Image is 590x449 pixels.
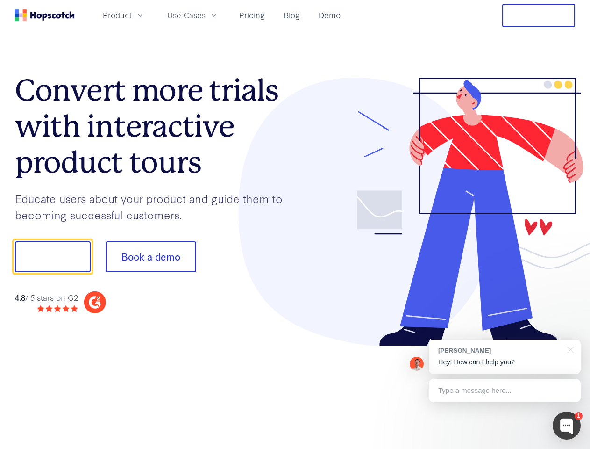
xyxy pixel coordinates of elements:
h1: Convert more trials with interactive product tours [15,72,295,180]
strong: 4.8 [15,292,25,303]
button: Show me! [15,241,91,272]
div: / 5 stars on G2 [15,292,78,304]
img: Mark Spera [410,357,424,371]
button: Use Cases [162,7,224,23]
p: Educate users about your product and guide them to becoming successful customers. [15,190,295,223]
button: Product [97,7,150,23]
button: Free Trial [502,4,575,27]
div: 1 [575,412,583,420]
button: Book a demo [106,241,196,272]
a: Demo [315,7,344,23]
p: Hey! How can I help you? [438,357,571,367]
span: Use Cases [167,9,206,21]
a: Home [15,9,75,21]
div: Type a message here... [429,379,581,402]
a: Pricing [235,7,269,23]
div: [PERSON_NAME] [438,346,562,355]
span: Product [103,9,132,21]
a: Blog [280,7,304,23]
